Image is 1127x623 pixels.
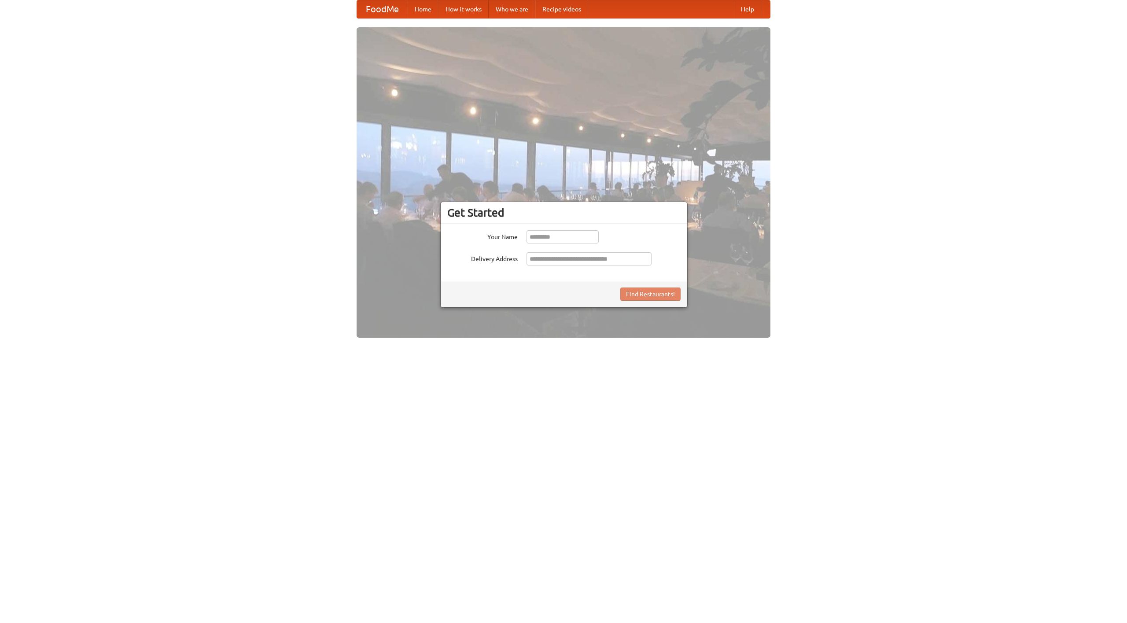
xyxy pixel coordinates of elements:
a: Who we are [489,0,535,18]
a: Help [734,0,761,18]
a: Recipe videos [535,0,588,18]
a: FoodMe [357,0,408,18]
label: Delivery Address [447,252,518,263]
button: Find Restaurants! [620,288,681,301]
h3: Get Started [447,206,681,219]
label: Your Name [447,230,518,241]
a: Home [408,0,438,18]
a: How it works [438,0,489,18]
